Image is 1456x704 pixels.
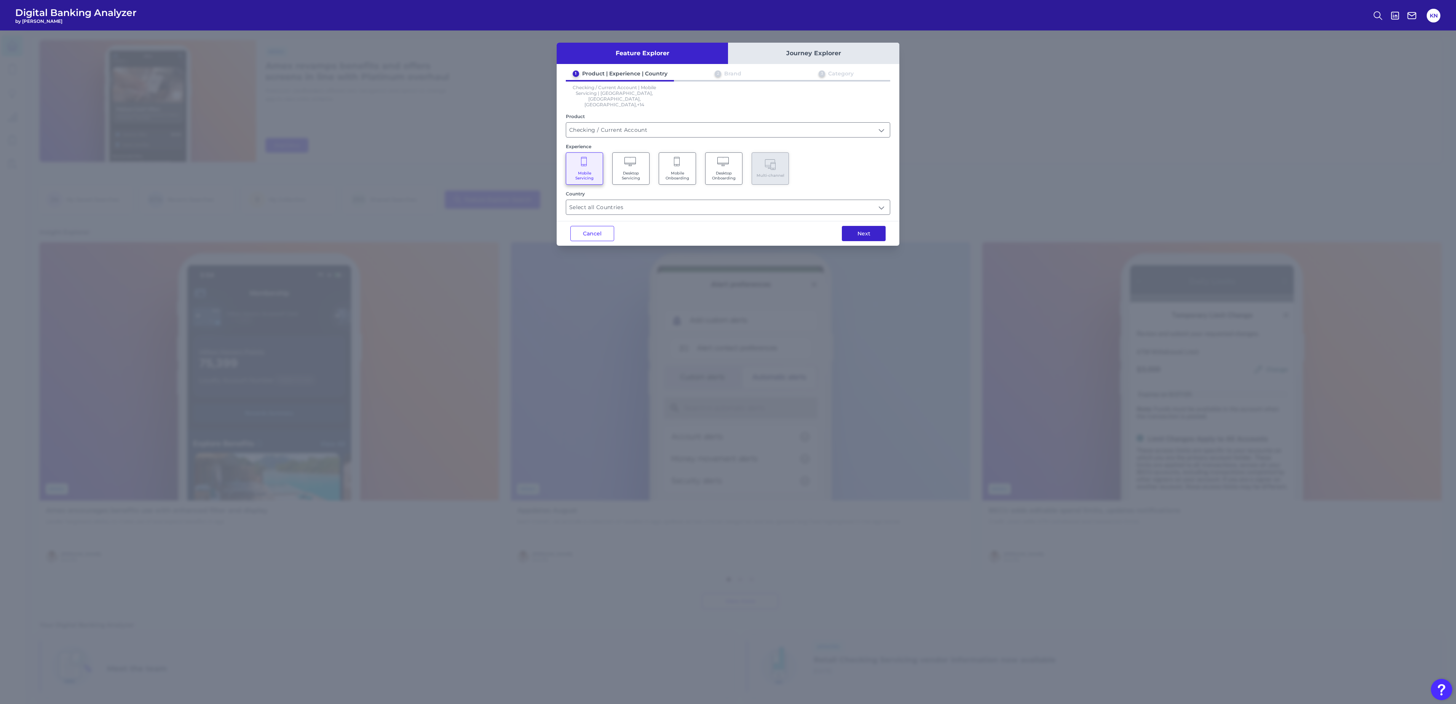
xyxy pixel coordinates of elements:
[566,152,603,185] button: Mobile Servicing
[828,70,854,77] div: Category
[705,152,742,185] button: Desktop Onboarding
[566,191,890,197] div: Country
[709,171,738,181] span: Desktop Onboarding
[728,43,899,64] button: Journey Explorer
[757,173,784,178] span: Multi-channel
[659,152,696,185] button: Mobile Onboarding
[616,171,645,181] span: Desktop Servicing
[1431,679,1452,700] button: Open Resource Center
[570,226,614,241] button: Cancel
[566,144,890,149] div: Experience
[724,70,741,77] div: Brand
[566,114,890,119] div: Product
[570,171,599,181] span: Mobile Servicing
[752,152,789,185] button: Multi-channel
[819,70,825,77] div: 3
[715,70,721,77] div: 2
[566,85,663,107] p: Checking / Current Account | Mobile Servicing | [GEOGRAPHIC_DATA],[GEOGRAPHIC_DATA],[GEOGRAPHIC_D...
[842,226,886,241] button: Next
[612,152,650,185] button: Desktop Servicing
[663,171,692,181] span: Mobile Onboarding
[573,70,579,77] div: 1
[582,70,667,77] div: Product | Experience | Country
[557,43,728,64] button: Feature Explorer
[15,7,137,18] span: Digital Banking Analyzer
[1427,9,1440,22] button: KN
[15,18,137,24] span: by [PERSON_NAME]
